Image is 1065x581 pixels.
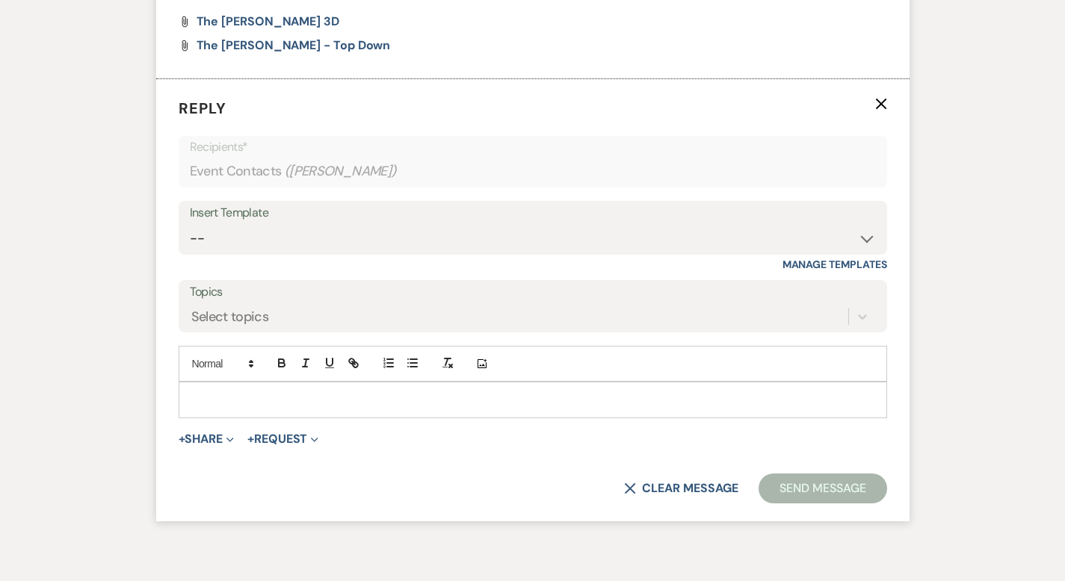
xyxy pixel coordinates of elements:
a: Manage Templates [782,258,887,271]
button: Send Message [759,473,886,503]
button: Share [179,433,235,445]
a: The [PERSON_NAME] 3D [197,16,339,28]
button: Clear message [624,482,738,494]
div: Event Contacts [190,157,876,186]
p: Recipients* [190,137,876,157]
label: Topics [190,282,876,303]
span: ( [PERSON_NAME] ) [285,161,397,181]
span: The [PERSON_NAME] - Top down [197,37,391,53]
a: The [PERSON_NAME] - Top down [197,40,391,52]
div: Insert Template [190,202,876,224]
span: Reply [179,99,226,118]
button: Request [247,433,318,445]
span: + [247,433,254,445]
span: + [179,433,185,445]
span: The [PERSON_NAME] 3D [197,13,339,29]
div: Select topics [191,307,269,327]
